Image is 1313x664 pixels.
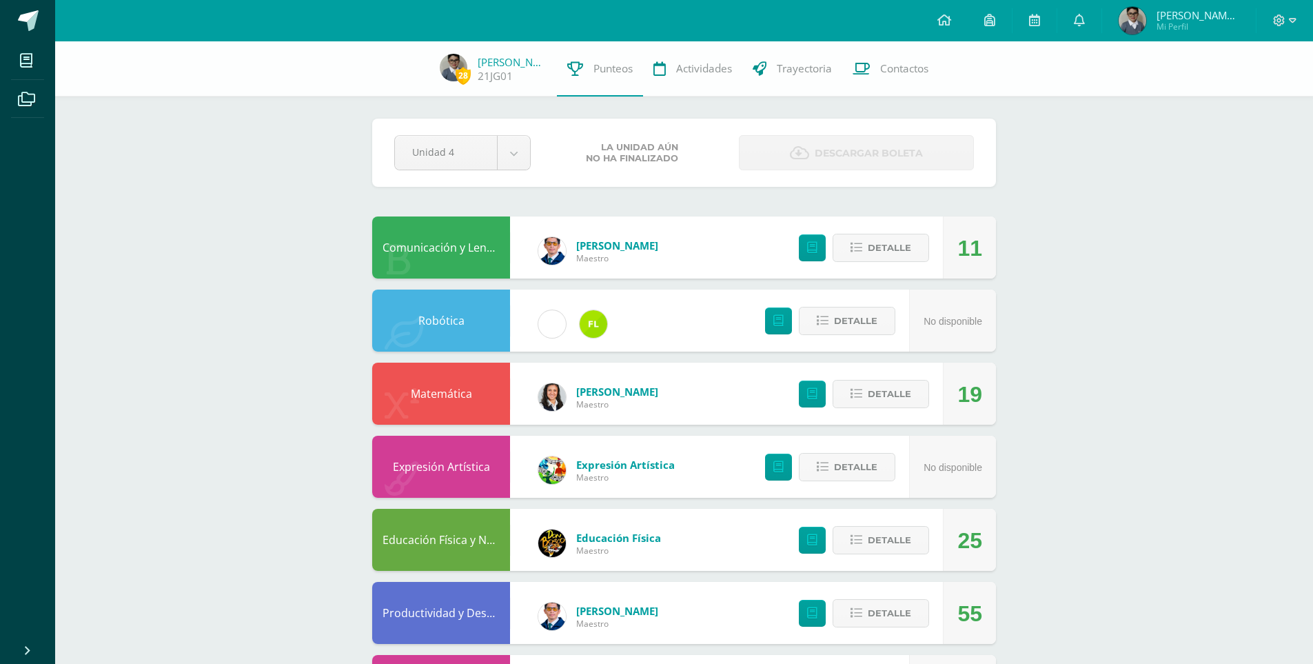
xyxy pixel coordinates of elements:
[440,54,467,81] img: 0a2fc88354891e037b47c959cf6d87a8.png
[372,436,510,498] div: Expresión Artística
[880,61,928,76] span: Contactos
[1119,7,1146,34] img: 0a2fc88354891e037b47c959cf6d87a8.png
[777,61,832,76] span: Trayectoria
[372,363,510,425] div: Matemática
[538,383,566,411] img: b15e54589cdbd448c33dd63f135c9987.png
[538,237,566,265] img: 059ccfba660c78d33e1d6e9d5a6a4bb6.png
[842,41,939,97] a: Contactos
[643,41,742,97] a: Actividades
[580,310,607,338] img: d6c3c6168549c828b01e81933f68206c.png
[593,61,633,76] span: Punteos
[372,290,510,352] div: Robótica
[957,363,982,425] div: 19
[372,509,510,571] div: Educación Física y Natación
[372,582,510,644] div: Productividad y Desarrollo
[957,217,982,279] div: 11
[576,545,661,556] span: Maestro
[576,458,675,472] span: Expresión Artística
[799,307,895,335] button: Detalle
[576,399,658,410] span: Maestro
[833,526,929,554] button: Detalle
[833,599,929,627] button: Detalle
[538,456,566,484] img: 159e24a6ecedfdf8f489544946a573f0.png
[395,136,530,170] a: Unidad 4
[676,61,732,76] span: Actividades
[538,310,566,338] img: cae4b36d6049cd6b8500bd0f72497672.png
[833,234,929,262] button: Detalle
[868,527,911,553] span: Detalle
[1157,8,1239,22] span: [PERSON_NAME] de [PERSON_NAME]
[868,381,911,407] span: Detalle
[538,530,566,557] img: eda3c0d1caa5ac1a520cf0290d7c6ae4.png
[957,510,982,572] div: 25
[1157,21,1239,32] span: Mi Perfil
[576,531,661,545] span: Educación Física
[586,142,678,164] span: La unidad aún no ha finalizado
[742,41,842,97] a: Trayectoria
[576,252,658,264] span: Maestro
[834,308,877,334] span: Detalle
[957,583,982,645] div: 55
[538,603,566,630] img: 059ccfba660c78d33e1d6e9d5a6a4bb6.png
[815,137,923,170] span: Descargar boleta
[833,380,929,408] button: Detalle
[868,601,911,626] span: Detalle
[834,454,877,480] span: Detalle
[576,604,658,618] span: [PERSON_NAME]
[576,472,675,483] span: Maestro
[557,41,643,97] a: Punteos
[456,67,471,84] span: 28
[576,385,658,399] span: [PERSON_NAME]
[478,69,513,83] a: 21JG01
[576,618,658,630] span: Maestro
[412,136,480,168] span: Unidad 4
[478,55,547,69] a: [PERSON_NAME]
[924,462,982,473] span: No disponible
[799,453,895,481] button: Detalle
[576,239,658,252] span: [PERSON_NAME]
[924,316,982,327] span: No disponible
[372,217,510,279] div: Comunicación y Lenguaje L.1
[868,235,911,261] span: Detalle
